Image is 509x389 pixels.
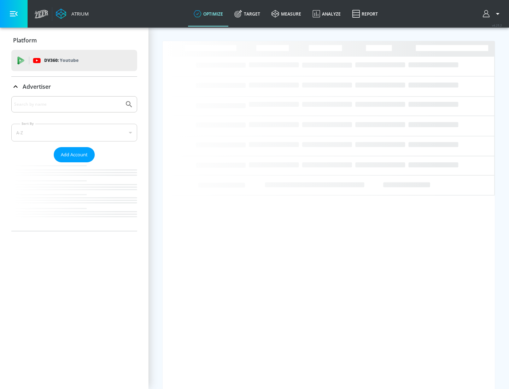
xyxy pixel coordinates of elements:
label: Sort By [20,121,35,126]
a: Atrium [56,8,89,19]
div: Advertiser [11,96,137,231]
div: Advertiser [11,77,137,97]
a: Report [346,1,384,27]
p: Platform [13,36,37,44]
span: Add Account [61,151,88,159]
span: v 4.25.2 [492,23,502,27]
button: Add Account [54,147,95,162]
a: optimize [188,1,229,27]
p: Youtube [60,57,78,64]
p: Advertiser [23,83,51,91]
div: DV360: Youtube [11,50,137,71]
nav: list of Advertiser [11,162,137,231]
div: Atrium [69,11,89,17]
p: DV360: [44,57,78,64]
a: Analyze [307,1,346,27]
a: measure [266,1,307,27]
div: A-Z [11,124,137,141]
div: Platform [11,30,137,50]
input: Search by name [14,100,121,109]
a: Target [229,1,266,27]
